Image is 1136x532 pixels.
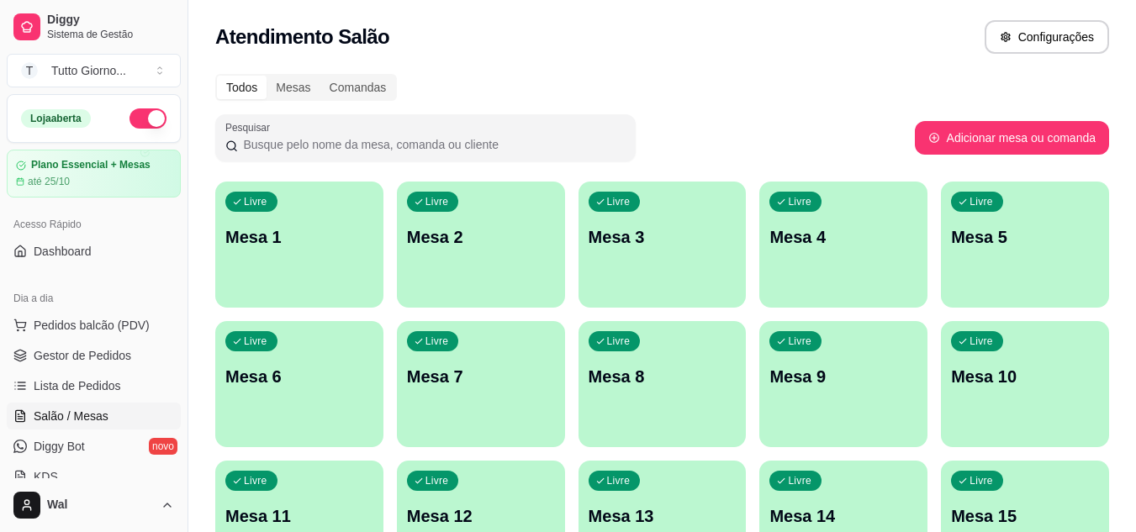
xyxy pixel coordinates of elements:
[215,321,383,447] button: LivreMesa 6
[7,312,181,339] button: Pedidos balcão (PDV)
[31,159,151,171] article: Plano Essencial + Mesas
[34,438,85,455] span: Diggy Bot
[7,485,181,525] button: Wal
[225,225,373,249] p: Mesa 1
[47,28,174,41] span: Sistema de Gestão
[769,225,917,249] p: Mesa 4
[985,20,1109,54] button: Configurações
[34,317,150,334] span: Pedidos balcão (PDV)
[425,474,449,487] p: Livre
[759,321,927,447] button: LivreMesa 9
[21,109,91,128] div: Loja aberta
[7,342,181,369] a: Gestor de Pedidos
[941,182,1109,308] button: LivreMesa 5
[244,334,267,348] p: Livre
[7,463,181,490] a: KDS
[225,504,373,528] p: Mesa 11
[47,13,174,28] span: Diggy
[267,76,320,99] div: Mesas
[7,54,181,87] button: Select a team
[51,62,126,79] div: Tutto Giorno ...
[788,195,811,208] p: Livre
[607,474,631,487] p: Livre
[970,474,993,487] p: Livre
[407,365,555,388] p: Mesa 7
[7,433,181,460] a: Diggy Botnovo
[47,498,154,513] span: Wal
[34,243,92,260] span: Dashboard
[215,182,383,308] button: LivreMesa 1
[7,238,181,265] a: Dashboard
[7,150,181,198] a: Plano Essencial + Mesasaté 25/10
[34,377,121,394] span: Lista de Pedidos
[407,225,555,249] p: Mesa 2
[970,334,993,348] p: Livre
[215,24,389,50] h2: Atendimento Salão
[607,195,631,208] p: Livre
[21,62,38,79] span: T
[7,7,181,47] a: DiggySistema de Gestão
[759,182,927,308] button: LivreMesa 4
[407,504,555,528] p: Mesa 12
[589,225,737,249] p: Mesa 3
[217,76,267,99] div: Todos
[970,195,993,208] p: Livre
[7,211,181,238] div: Acesso Rápido
[769,504,917,528] p: Mesa 14
[238,136,626,153] input: Pesquisar
[788,334,811,348] p: Livre
[7,403,181,429] a: Salão / Mesas
[244,474,267,487] p: Livre
[244,195,267,208] p: Livre
[788,474,811,487] p: Livre
[951,504,1099,528] p: Mesa 15
[7,285,181,312] div: Dia a dia
[951,365,1099,388] p: Mesa 10
[397,321,565,447] button: LivreMesa 7
[941,321,1109,447] button: LivreMesa 10
[225,365,373,388] p: Mesa 6
[579,321,747,447] button: LivreMesa 8
[915,121,1109,155] button: Adicionar mesa ou comanda
[425,195,449,208] p: Livre
[34,468,58,485] span: KDS
[589,504,737,528] p: Mesa 13
[589,365,737,388] p: Mesa 8
[579,182,747,308] button: LivreMesa 3
[225,120,276,134] label: Pesquisar
[34,347,131,364] span: Gestor de Pedidos
[34,408,108,424] span: Salão / Mesas
[769,365,917,388] p: Mesa 9
[951,225,1099,249] p: Mesa 5
[607,334,631,348] p: Livre
[129,108,166,129] button: Alterar Status
[425,334,449,348] p: Livre
[28,175,70,188] article: até 25/10
[7,372,181,399] a: Lista de Pedidos
[320,76,396,99] div: Comandas
[397,182,565,308] button: LivreMesa 2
